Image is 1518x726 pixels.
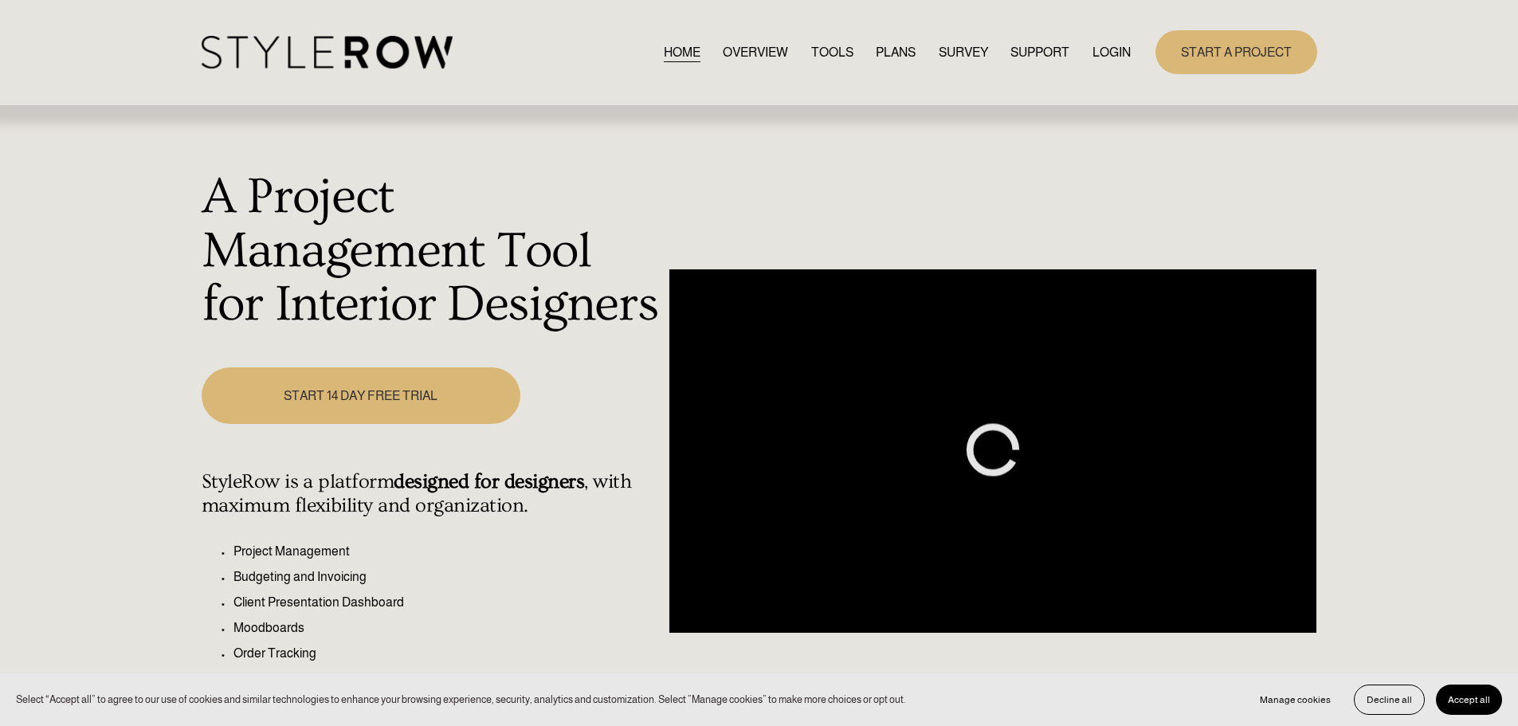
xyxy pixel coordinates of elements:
[723,41,788,63] a: OVERVIEW
[1354,685,1425,715] button: Decline all
[1448,694,1490,705] span: Accept all
[811,41,853,63] a: TOOLS
[233,644,661,663] p: Order Tracking
[1436,685,1502,715] button: Accept all
[876,41,916,63] a: PLANS
[1010,43,1069,62] span: SUPPORT
[233,593,661,612] p: Client Presentation Dashboard
[202,36,453,69] img: StyleRow
[1155,30,1317,74] a: START A PROJECT
[664,41,700,63] a: HOME
[202,470,661,518] h4: StyleRow is a platform , with maximum flexibility and organization.
[939,41,988,63] a: SURVEY
[1010,41,1069,63] a: folder dropdown
[1260,694,1331,705] span: Manage cookies
[233,542,661,561] p: Project Management
[16,692,906,707] p: Select “Accept all” to agree to our use of cookies and similar technologies to enhance your brows...
[394,470,584,493] strong: designed for designers
[233,618,661,638] p: Moodboards
[1248,685,1343,715] button: Manage cookies
[233,567,661,587] p: Budgeting and Invoicing
[202,367,520,424] a: START 14 DAY FREE TRIAL
[202,171,661,332] h1: A Project Management Tool for Interior Designers
[1367,694,1412,705] span: Decline all
[1092,41,1131,63] a: LOGIN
